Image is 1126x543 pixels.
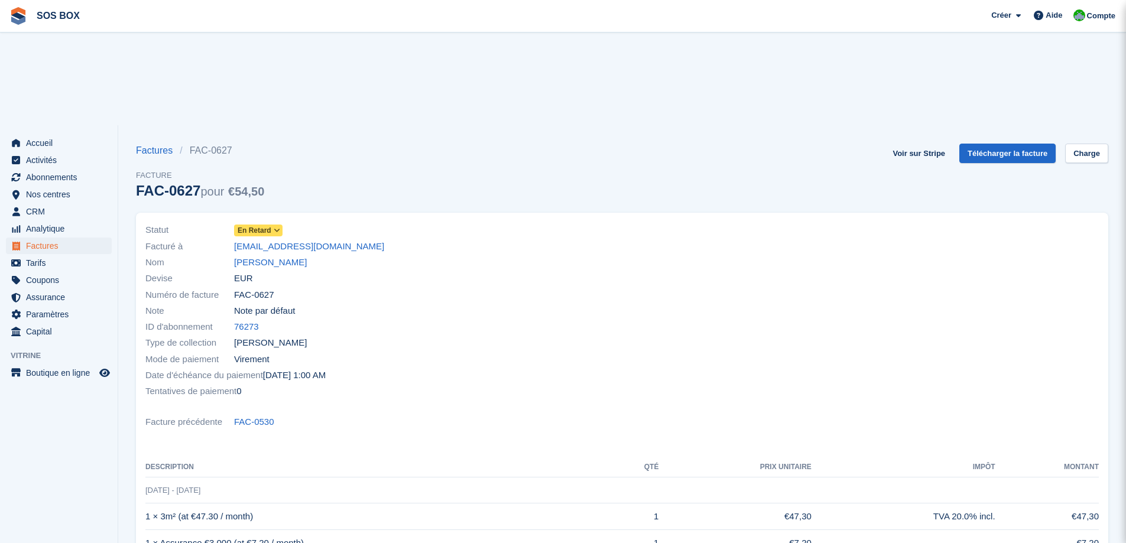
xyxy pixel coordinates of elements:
[6,203,112,220] a: menu
[136,144,264,158] nav: breadcrumbs
[145,288,234,302] span: Numéro de facture
[6,238,112,254] a: menu
[26,306,97,323] span: Paramètres
[228,185,264,198] span: €54,50
[234,223,283,237] a: En retard
[234,415,274,429] a: FAC-0530
[6,135,112,151] a: menu
[6,152,112,168] a: menu
[6,306,112,323] a: menu
[888,144,950,163] a: Voir sur Stripe
[6,289,112,305] a: menu
[6,169,112,186] a: menu
[26,289,97,305] span: Assurance
[615,458,658,477] th: Qté
[145,353,234,366] span: Mode de paiement
[145,503,615,530] td: 1 × 3m² (at €47.30 / month)
[145,486,200,495] span: [DATE] - [DATE]
[145,369,263,382] span: Date d'échéance du paiement
[145,272,234,285] span: Devise
[6,272,112,288] a: menu
[145,458,615,477] th: Description
[6,365,112,381] a: menu
[26,323,97,340] span: Capital
[6,255,112,271] a: menu
[9,7,27,25] img: stora-icon-8386f47178a22dfd0bd8f6a31ec36ba5ce8667c1dd55bd0f319d3a0aa187defe.svg
[234,304,295,318] span: Note par défaut
[234,320,259,334] a: 76273
[658,503,811,530] td: €47,30
[234,272,253,285] span: EUR
[145,240,234,253] span: Facturé à
[959,144,1056,163] a: Télécharger la facture
[991,9,1011,21] span: Créer
[32,6,85,25] a: SOS BOX
[234,336,307,350] span: [PERSON_NAME]
[812,510,995,524] div: TVA 20.0% incl.
[26,220,97,237] span: Analytique
[1065,144,1108,163] a: Charge
[98,366,112,380] a: Boutique d'aperçu
[234,256,307,269] a: [PERSON_NAME]
[995,503,1099,530] td: €47,30
[236,385,241,398] span: 0
[1046,9,1062,21] span: Aide
[26,152,97,168] span: Activités
[26,203,97,220] span: CRM
[145,320,234,334] span: ID d'abonnement
[200,185,224,198] span: pour
[26,186,97,203] span: Nos centres
[26,169,97,186] span: Abonnements
[145,415,234,429] span: Facture précédente
[234,240,384,253] a: [EMAIL_ADDRESS][DOMAIN_NAME]
[145,256,234,269] span: Nom
[26,272,97,288] span: Coupons
[145,385,236,398] span: Tentatives de paiement
[145,223,234,237] span: Statut
[6,186,112,203] a: menu
[234,288,274,302] span: FAC-0627
[26,135,97,151] span: Accueil
[11,350,118,362] span: Vitrine
[26,238,97,254] span: Factures
[658,458,811,477] th: Prix unitaire
[995,458,1099,477] th: Montant
[136,170,264,181] span: Facture
[234,353,270,366] span: Virement
[136,183,264,199] div: FAC-0627
[136,144,180,158] a: Factures
[615,503,658,530] td: 1
[238,225,271,236] span: En retard
[6,323,112,340] a: menu
[812,458,995,477] th: Impôt
[6,220,112,237] a: menu
[263,369,326,382] time: 2025-08-01 23:00:00 UTC
[1087,10,1115,22] span: Compte
[26,255,97,271] span: Tarifs
[145,304,234,318] span: Note
[1073,9,1085,21] img: Fabrice
[26,365,97,381] span: Boutique en ligne
[145,336,234,350] span: Type de collection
